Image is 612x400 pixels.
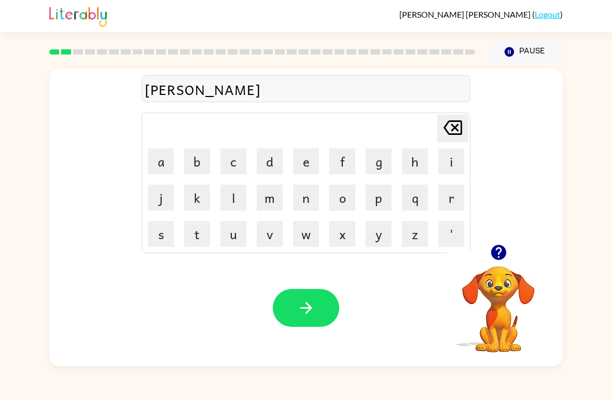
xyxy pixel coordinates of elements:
button: s [148,221,174,247]
video: Your browser must support playing .mp4 files to use Literably. Please try using another browser. [447,250,550,354]
a: Logout [535,9,560,19]
button: h [402,148,428,174]
button: q [402,185,428,211]
button: w [293,221,319,247]
button: x [329,221,355,247]
button: a [148,148,174,174]
button: p [366,185,392,211]
img: Literably [49,4,107,27]
button: n [293,185,319,211]
button: l [220,185,246,211]
button: k [184,185,210,211]
button: ' [438,221,464,247]
button: g [366,148,392,174]
span: [PERSON_NAME] [PERSON_NAME] [399,9,532,19]
button: Pause [488,40,563,64]
button: c [220,148,246,174]
button: e [293,148,319,174]
div: [PERSON_NAME] [145,78,467,100]
button: o [329,185,355,211]
button: b [184,148,210,174]
button: v [257,221,283,247]
button: j [148,185,174,211]
button: r [438,185,464,211]
button: m [257,185,283,211]
button: u [220,221,246,247]
button: d [257,148,283,174]
div: ( ) [399,9,563,19]
button: i [438,148,464,174]
button: z [402,221,428,247]
button: t [184,221,210,247]
button: y [366,221,392,247]
button: f [329,148,355,174]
